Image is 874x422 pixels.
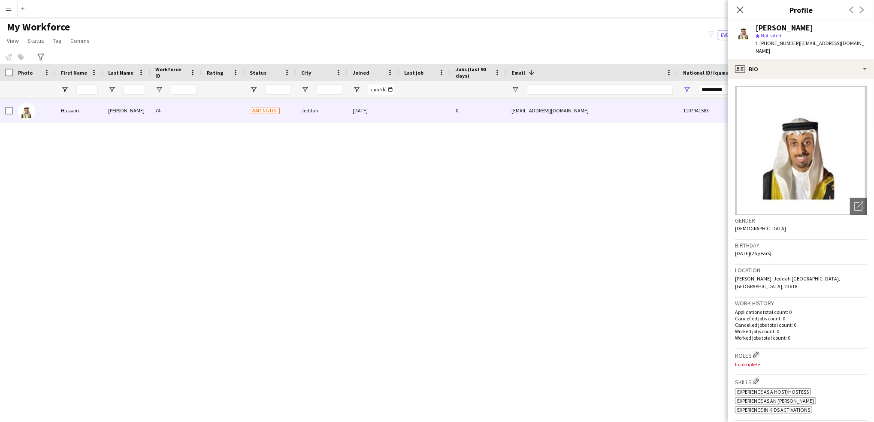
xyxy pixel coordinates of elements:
button: Everyone8,088 [718,30,761,40]
span: [DEMOGRAPHIC_DATA] [735,225,786,232]
span: Last Name [108,69,133,76]
span: Experience as an [PERSON_NAME] [737,398,814,404]
span: Rating [207,69,223,76]
span: Email [511,69,525,76]
span: First Name [61,69,87,76]
span: [PERSON_NAME], Jeddah [GEOGRAPHIC_DATA], [GEOGRAPHIC_DATA], 23618 [735,275,840,289]
input: Workforce ID Filter Input [171,84,197,95]
button: Open Filter Menu [155,86,163,93]
span: Waiting list [250,108,280,114]
button: Open Filter Menu [511,86,519,93]
div: [DATE] [348,99,399,122]
div: Jeddah [296,99,348,122]
span: Status [27,37,44,45]
p: Worked jobs count: 0 [735,328,867,335]
span: [DATE] (26 years) [735,250,771,256]
p: Incomplete [735,361,867,368]
div: [EMAIL_ADDRESS][DOMAIN_NAME] [506,99,678,122]
button: Open Filter Menu [61,86,69,93]
p: Cancelled jobs total count: 0 [735,322,867,328]
span: Photo [18,69,33,76]
span: National ID/ Iqama number [683,69,748,76]
span: Joined [353,69,369,76]
input: Joined Filter Input [368,84,394,95]
button: Open Filter Menu [353,86,360,93]
h3: Skills [735,377,867,386]
div: [PERSON_NAME] [103,99,150,122]
h3: Birthday [735,241,867,249]
button: Open Filter Menu [250,86,257,93]
span: | [EMAIL_ADDRESS][DOMAIN_NAME] [756,40,864,54]
span: Tag [53,37,62,45]
a: Status [24,35,48,46]
h3: Profile [728,4,874,15]
input: Email Filter Input [527,84,673,95]
div: 74 [150,99,202,122]
a: Tag [49,35,65,46]
span: 1107941583 [683,107,709,114]
button: Open Filter Menu [108,86,116,93]
div: 0 [451,99,506,122]
p: Cancelled jobs count: 0 [735,315,867,322]
input: Status Filter Input [265,84,291,95]
h3: Gender [735,217,867,224]
a: Comms [67,35,93,46]
span: Not rated [761,32,781,39]
input: City Filter Input [317,84,342,95]
app-action-btn: Advanced filters [36,52,46,62]
span: My Workforce [7,21,70,33]
span: Experience in Kids Activations [737,407,810,413]
p: Applications total count: 0 [735,309,867,315]
button: Open Filter Menu [683,86,691,93]
div: Hussain [56,99,103,122]
span: City [301,69,311,76]
div: Bio [728,59,874,79]
img: Hussain Alsharif [18,103,35,120]
button: Open Filter Menu [301,86,309,93]
p: Worked jobs total count: 0 [735,335,867,341]
span: Workforce ID [155,66,186,79]
span: t. [PHONE_NUMBER] [756,40,800,46]
span: Jobs (last 90 days) [456,66,491,79]
h3: Roles [735,350,867,359]
input: Last Name Filter Input [124,84,145,95]
img: Crew avatar or photo [735,86,867,215]
input: National ID/ Iqama number Filter Input [699,84,759,95]
span: Comms [70,37,90,45]
input: First Name Filter Input [76,84,98,95]
h3: Work history [735,299,867,307]
div: [PERSON_NAME] [756,24,813,32]
a: View [3,35,22,46]
span: View [7,37,19,45]
span: Status [250,69,266,76]
span: Experience as a Host/Hostess [737,389,809,395]
div: Open photos pop-in [850,198,867,215]
h3: Location [735,266,867,274]
span: Last job [404,69,423,76]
